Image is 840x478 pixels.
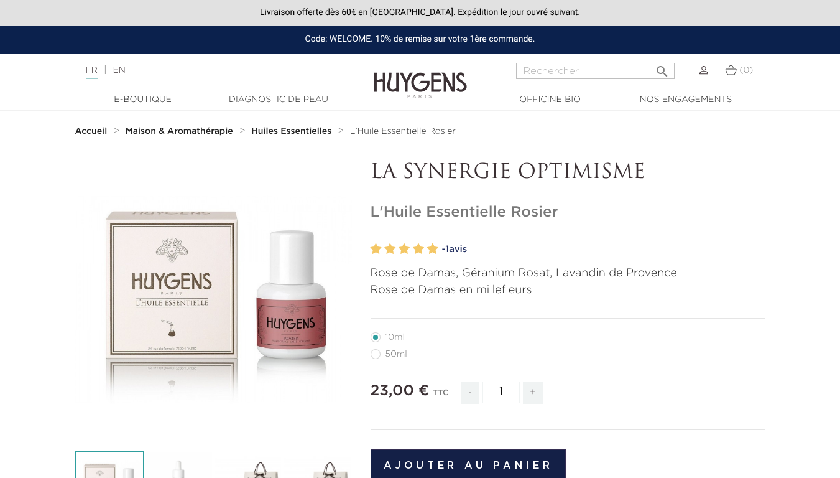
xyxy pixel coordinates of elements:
[384,240,395,258] label: 2
[75,127,108,136] strong: Accueil
[75,126,110,136] a: Accueil
[523,382,543,404] span: +
[371,240,382,258] label: 1
[126,127,233,136] strong: Maison & Aromathérapie
[427,240,438,258] label: 5
[126,126,236,136] a: Maison & Aromathérapie
[81,93,205,106] a: E-Boutique
[413,240,424,258] label: 4
[651,59,673,76] button: 
[371,383,430,398] span: 23,00 €
[371,161,765,185] p: LA SYNERGIE OPTIMISME
[374,52,467,100] img: Huygens
[371,332,420,342] label: 10ml
[371,349,422,359] label: 50ml
[216,93,341,106] a: Diagnostic de peau
[399,240,410,258] label: 3
[655,60,670,75] i: 
[516,63,675,79] input: Rechercher
[371,265,765,282] p: Rose de Damas, Géranium Rosat, Lavandin de Provence
[86,66,98,79] a: FR
[482,382,520,403] input: Quantité
[371,204,765,222] h1: L'Huile Essentielle Rosier
[624,93,748,106] a: Nos engagements
[445,245,449,254] span: 1
[371,282,765,299] p: Rose de Damas en millefleurs
[739,66,753,75] span: (0)
[350,126,456,136] a: L'Huile Essentielle Rosier
[442,240,765,259] a: -1avis
[251,127,331,136] strong: Huiles Essentielles
[80,63,341,78] div: |
[433,380,449,413] div: TTC
[488,93,612,106] a: Officine Bio
[113,66,125,75] a: EN
[350,127,456,136] span: L'Huile Essentielle Rosier
[251,126,335,136] a: Huiles Essentielles
[461,382,479,404] span: -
